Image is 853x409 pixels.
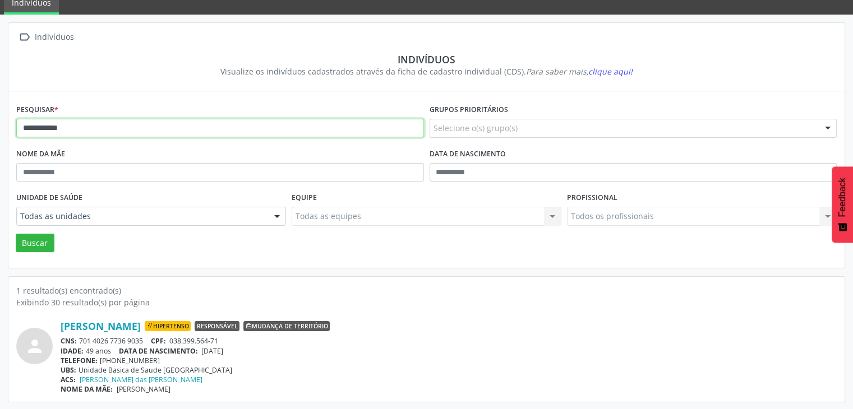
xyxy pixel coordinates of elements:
[567,189,617,207] label: Profissional
[61,336,837,346] div: 701 4026 7736 9035
[16,296,837,308] div: Exibindo 30 resultado(s) por página
[16,189,82,207] label: Unidade de saúde
[117,384,170,394] span: [PERSON_NAME]
[430,146,506,163] label: Data de nascimento
[24,66,829,77] div: Visualize os indivíduos cadastrados através da ficha de cadastro individual (CDS).
[61,320,141,332] a: [PERSON_NAME]
[25,336,45,356] i: person
[61,365,837,375] div: Unidade Basica de Saude [GEOGRAPHIC_DATA]
[61,346,837,356] div: 49 anos
[24,53,829,66] div: Indivíduos
[61,336,77,346] span: CNS:
[430,101,508,119] label: Grupos prioritários
[16,29,33,45] i: 
[201,346,223,356] span: [DATE]
[588,66,633,77] span: clique aqui!
[243,321,330,331] span: Mudança de território
[169,336,218,346] span: 038.399.564-71
[61,346,84,356] span: IDADE:
[195,321,239,331] span: Responsável
[16,285,837,296] div: 1 resultado(s) encontrado(s)
[16,101,58,119] label: Pesquisar
[20,211,263,222] span: Todas as unidades
[832,166,853,243] button: Feedback - Mostrar pesquisa
[119,346,198,356] span: DATA DE NASCIMENTO:
[526,66,633,77] i: Para saber mais,
[434,122,518,134] span: Selecione o(s) grupo(s)
[80,375,202,384] a: [PERSON_NAME] das [PERSON_NAME]
[16,29,76,45] a:  Indivíduos
[61,384,113,394] span: NOME DA MÃE:
[16,146,65,163] label: Nome da mãe
[292,189,317,207] label: Equipe
[145,321,191,331] span: Hipertenso
[61,375,76,384] span: ACS:
[151,336,166,346] span: CPF:
[16,234,54,253] button: Buscar
[61,356,98,365] span: TELEFONE:
[61,365,76,375] span: UBS:
[61,356,837,365] div: [PHONE_NUMBER]
[33,29,76,45] div: Indivíduos
[837,178,847,217] span: Feedback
